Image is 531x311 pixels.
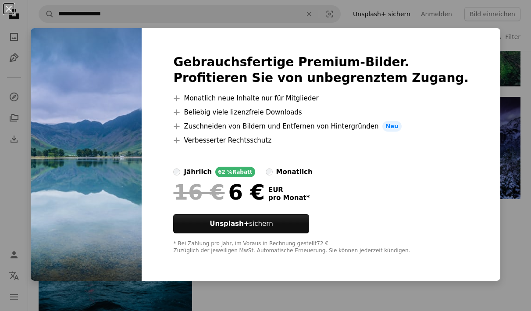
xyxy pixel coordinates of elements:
span: 16 € [173,181,225,204]
h2: Gebrauchsfertige Premium-Bilder. Profitieren Sie von unbegrenztem Zugang. [173,54,469,86]
span: EUR [268,186,310,194]
span: Neu [382,121,402,132]
input: jährlich62 %Rabatt [173,168,180,175]
span: pro Monat * [268,194,310,202]
div: 62 % Rabatt [215,167,255,177]
li: Zuschneiden von Bildern und Entfernen von Hintergründen [173,121,469,132]
button: Unsplash+sichern [173,214,309,233]
img: premium_photo-1673697239936-c2599b0b0498 [31,28,142,281]
li: Monatlich neue Inhalte nur für Mitglieder [173,93,469,104]
li: Beliebig viele lizenzfreie Downloads [173,107,469,118]
strong: Unsplash+ [210,220,249,228]
li: Verbesserter Rechtsschutz [173,135,469,146]
div: 6 € [173,181,264,204]
div: * Bei Zahlung pro Jahr, im Voraus in Rechnung gestellt 72 € Zuzüglich der jeweiligen MwSt. Automa... [173,240,469,254]
div: jährlich [184,167,212,177]
input: monatlich [266,168,273,175]
div: monatlich [276,167,313,177]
